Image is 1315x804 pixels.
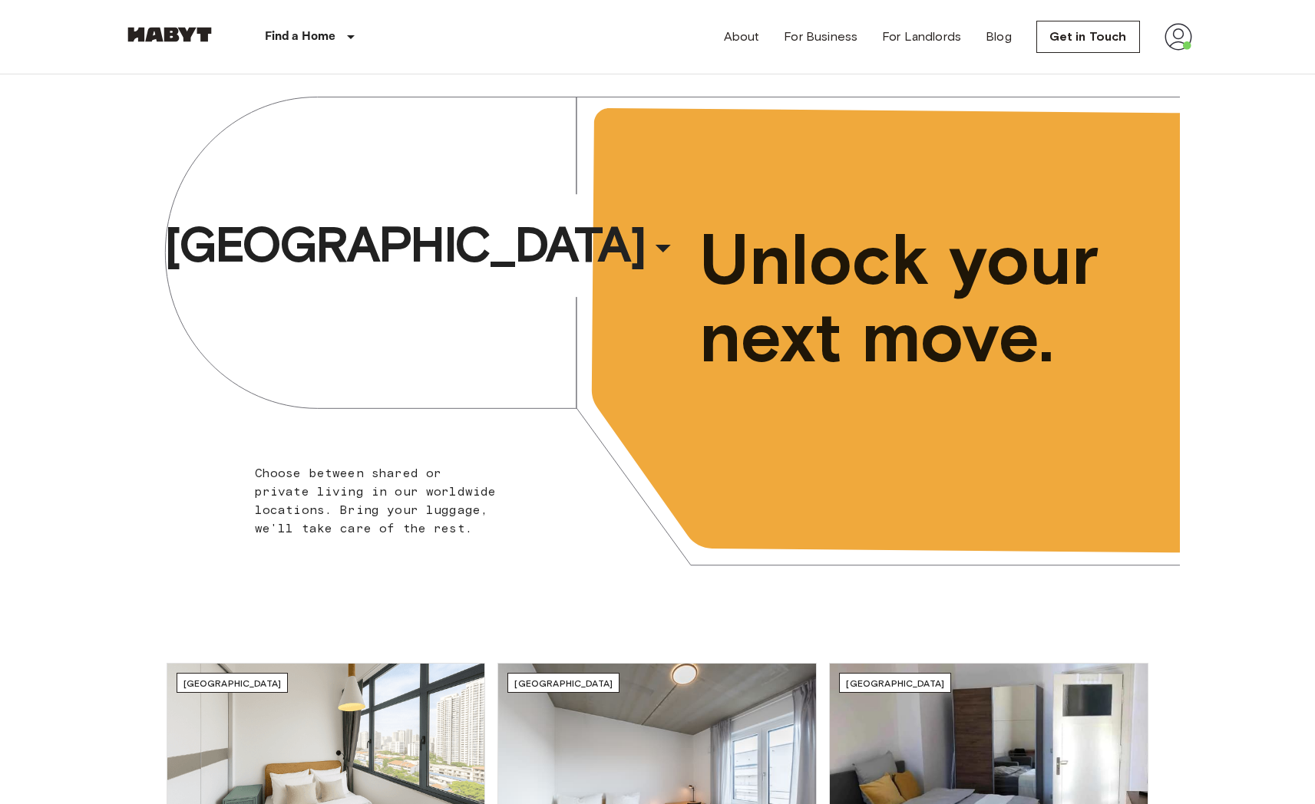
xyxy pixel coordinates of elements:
button: [GEOGRAPHIC_DATA] [158,209,688,280]
a: For Business [784,28,857,46]
span: [GEOGRAPHIC_DATA] [514,677,613,689]
span: [GEOGRAPHIC_DATA] [183,677,282,689]
a: Blog [986,28,1012,46]
p: Find a Home [265,28,336,46]
img: avatar [1165,23,1192,51]
a: About [724,28,760,46]
a: For Landlords [882,28,961,46]
img: Habyt [124,27,216,42]
span: Unlock your next move. [699,221,1117,376]
span: [GEOGRAPHIC_DATA] [846,677,944,689]
a: Get in Touch [1036,21,1140,53]
span: Choose between shared or private living in our worldwide locations. Bring your luggage, we'll tak... [255,466,497,535]
span: [GEOGRAPHIC_DATA] [164,214,645,275]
